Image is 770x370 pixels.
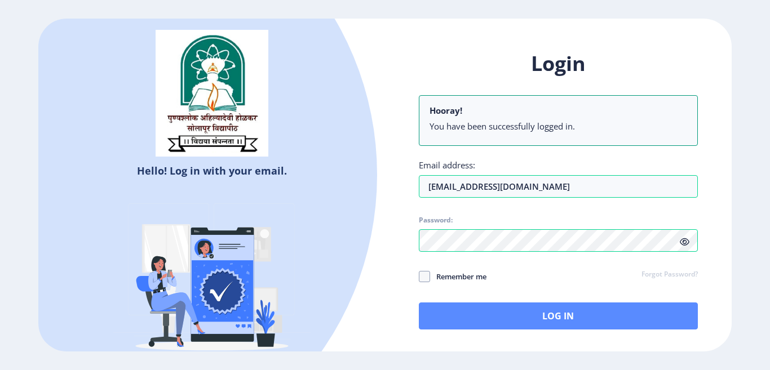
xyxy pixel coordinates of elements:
[419,216,453,225] label: Password:
[641,270,698,280] a: Forgot Password?
[419,50,698,77] h1: Login
[419,159,475,171] label: Email address:
[156,30,268,157] img: sulogo.png
[419,175,698,198] input: Email address
[430,270,486,283] span: Remember me
[419,302,698,329] button: Log In
[430,121,687,132] li: You have been successfully logged in.
[430,105,462,116] b: Hooray!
